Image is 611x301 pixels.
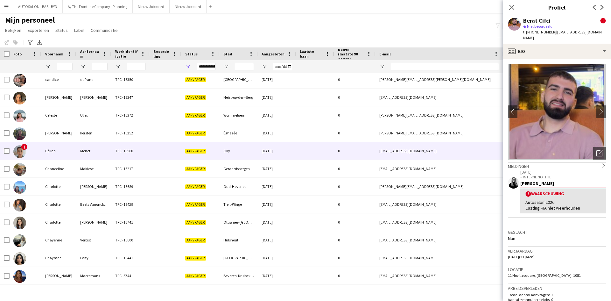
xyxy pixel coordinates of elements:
[170,0,207,13] button: Nieuw Jobboard
[334,71,376,88] div: 0
[525,191,601,197] div: Waarschuwing
[185,113,206,118] span: Aanvrager
[334,196,376,213] div: 0
[28,27,49,33] span: Exporteren
[115,64,121,69] button: Open Filtermenu
[45,64,51,69] button: Open Filtermenu
[185,64,191,69] button: Open Filtermenu
[376,71,503,88] div: [PERSON_NAME][EMAIL_ADDRESS][PERSON_NAME][DOMAIN_NAME]
[13,127,26,140] img: Celia kersten
[45,52,63,56] span: Voornaam
[13,0,63,13] button: AUTOSALON - BAS - BYD
[92,63,108,70] input: Achternaam Filter Invoer
[41,213,76,231] div: Charlotte
[13,234,26,247] img: Chayenne Verbist
[220,89,258,106] div: Heist-op-den-Berg
[41,89,76,106] div: [PERSON_NAME]
[525,191,531,197] span: !
[127,63,146,70] input: Werkidentificatie Filter Invoer
[525,199,601,211] div: Autosalon 2026 Casting KIA niet weerhouden
[26,39,34,46] app-action-btn: Geavanceerde filters
[3,26,24,34] a: Bekijken
[21,144,27,150] span: !
[508,292,606,297] p: Totaal aantal aanvragen: 0
[593,147,606,160] div: Foto's pop-up openen
[508,273,581,278] span: 11 Novillesquare, [GEOGRAPHIC_DATA], 1081
[376,231,503,249] div: [EMAIL_ADDRESS][DOMAIN_NAME]
[334,89,376,106] div: 0
[53,26,70,34] a: Status
[41,231,76,249] div: Chayenne
[220,160,258,177] div: Geraardsbergen
[91,27,118,33] span: Communicatie
[258,196,296,213] div: [DATE]
[508,236,515,241] span: Man
[76,71,111,88] div: dufrane
[334,160,376,177] div: 0
[262,52,284,56] span: Aangesloten
[223,52,232,56] span: Stad
[520,170,606,175] p: [DATE]
[55,27,68,33] span: Status
[13,181,26,194] img: Charlotte Anuarbe-Suarez
[76,106,111,124] div: Ulrix
[76,196,111,213] div: Beets Vanonckelen
[36,39,43,46] app-action-btn: Exporteer XLSX
[376,124,503,142] div: [PERSON_NAME][EMAIL_ADDRESS][DOMAIN_NAME]
[503,3,611,11] h3: Profiel
[220,267,258,284] div: Beveren-Kruibeke-Zwijndrecht
[258,160,296,177] div: [DATE]
[508,254,535,259] span: [DATE] (23 jaren)
[220,196,258,213] div: Tielt-Winge
[13,163,26,176] img: Chanceline Makiese
[57,63,73,70] input: Voornaam Filter Invoer
[258,124,296,142] div: [DATE]
[63,0,133,13] button: A/ The Frontline Company - Planning
[76,249,111,267] div: Laity
[13,252,26,265] img: Chaymae Laity
[13,217,26,229] img: Charlotte Stein
[508,248,606,254] h3: Verjaardag
[111,124,150,142] div: TFC -16252
[527,24,552,29] span: Niet beoordeeld
[376,106,503,124] div: [PERSON_NAME][EMAIL_ADDRESS][DOMAIN_NAME]
[258,142,296,160] div: [DATE]
[508,285,606,291] h3: Arbeidsverleden
[185,256,206,261] span: Aanvrager
[13,270,26,283] img: Chiara Maeremans
[5,27,21,33] span: Bekijken
[502,22,533,30] button: Iedereen5,555
[111,196,150,213] div: TFC -16429
[520,181,606,186] div: [PERSON_NAME]
[334,106,376,124] div: 0
[41,178,76,195] div: Charlotte
[508,162,606,169] div: Meldingen
[76,231,111,249] div: Verbist
[223,64,229,69] button: Open Filtermenu
[258,213,296,231] div: [DATE]
[523,30,604,40] span: | [EMAIL_ADDRESS][DOMAIN_NAME]
[376,213,503,231] div: [EMAIL_ADDRESS][DOMAIN_NAME]
[111,142,150,160] div: TFC -15980
[258,249,296,267] div: [DATE]
[185,149,206,154] span: Aanvrager
[41,249,76,267] div: Chaymae
[133,0,170,13] button: Nieuw Jobboard
[185,131,206,136] span: Aanvrager
[258,178,296,195] div: [DATE]
[41,196,76,213] div: Charlotte
[111,267,150,284] div: TFC -5744
[111,106,150,124] div: TFC -16372
[13,74,26,87] img: candice dufrane
[334,267,376,284] div: 0
[41,267,76,284] div: [PERSON_NAME]
[508,229,606,235] h3: Geslacht
[80,49,100,59] span: Achternaam
[376,249,503,267] div: [EMAIL_ADDRESS][DOMAIN_NAME]
[13,110,26,122] img: Celeste Ulrix
[391,63,499,70] input: E-mail Filter Invoer
[220,178,258,195] div: Oud-Heverlee
[153,49,170,59] span: Beoordeling
[220,124,258,142] div: Éghezée
[88,26,120,34] a: Communicatie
